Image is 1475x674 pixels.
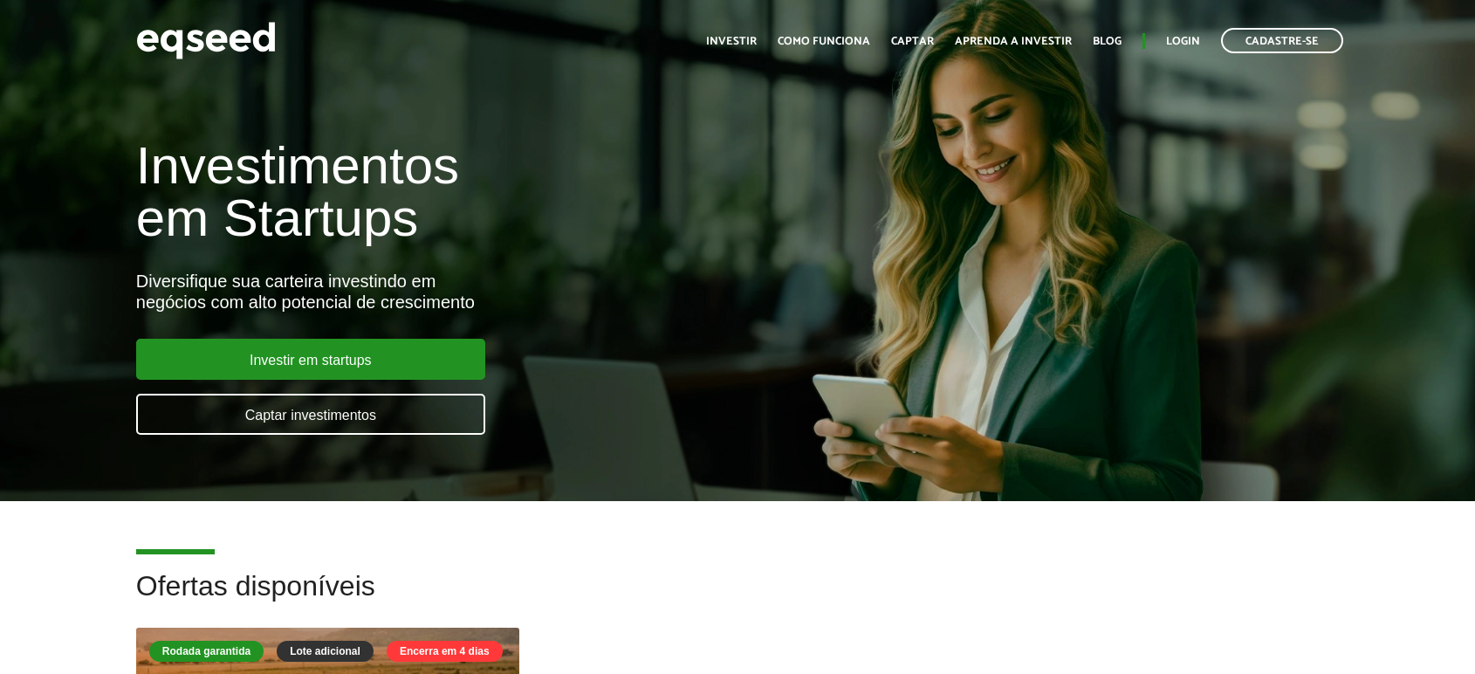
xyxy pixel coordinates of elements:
[891,36,934,47] a: Captar
[136,394,485,435] a: Captar investimentos
[149,641,264,662] div: Rodada garantida
[778,36,870,47] a: Como funciona
[387,641,503,662] div: Encerra em 4 dias
[1166,36,1200,47] a: Login
[136,271,847,313] div: Diversifique sua carteira investindo em negócios com alto potencial de crescimento
[136,339,485,380] a: Investir em startups
[955,36,1072,47] a: Aprenda a investir
[136,17,276,64] img: EqSeed
[136,140,847,244] h1: Investimentos em Startups
[706,36,757,47] a: Investir
[1221,28,1343,53] a: Cadastre-se
[136,571,1339,628] h2: Ofertas disponíveis
[1093,36,1122,47] a: Blog
[277,641,374,662] div: Lote adicional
